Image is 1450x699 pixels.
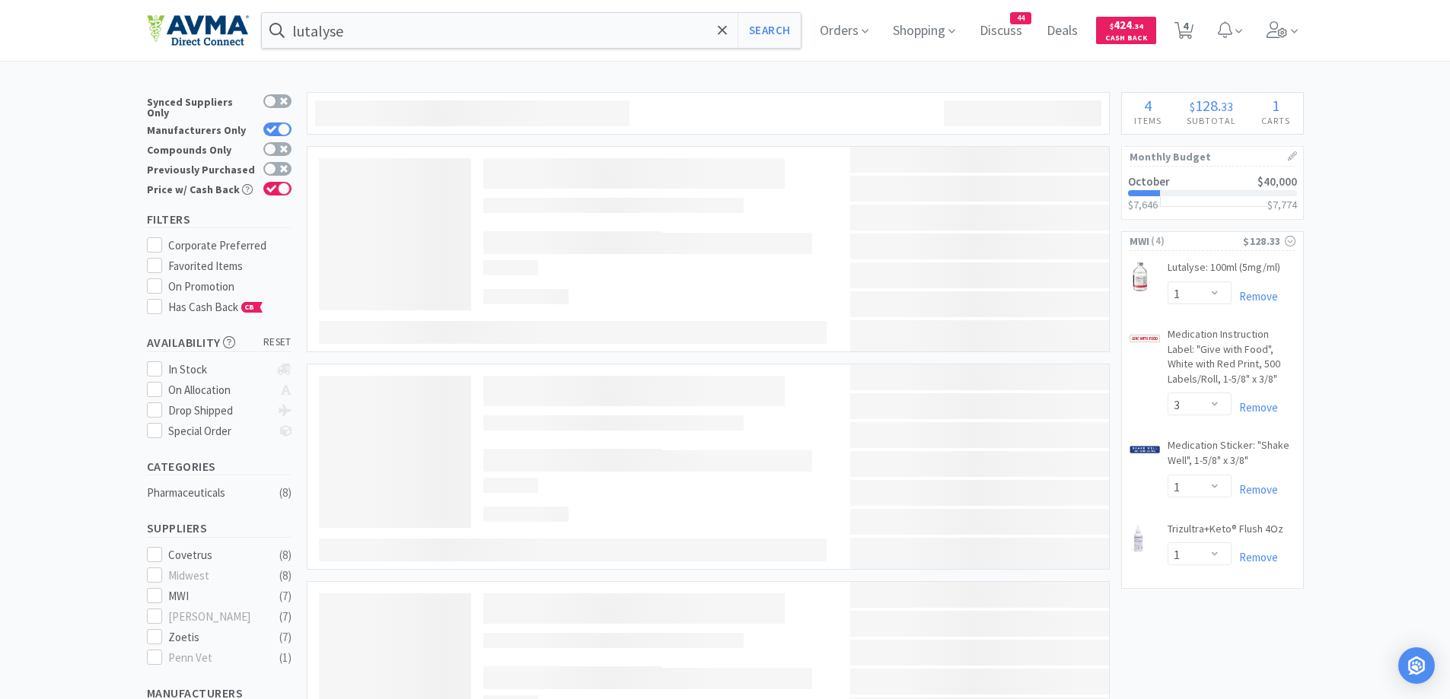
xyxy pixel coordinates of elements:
[1267,199,1297,210] h3: $
[1128,176,1170,187] h2: October
[1096,10,1156,51] a: $424.34Cash Back
[147,334,292,351] h5: Availability
[168,300,263,314] span: Has Cash Back
[168,567,263,585] div: Midwest
[147,14,249,46] img: e4e33dab9f054f5782a47901c742baa9_102.png
[1232,289,1278,303] a: Remove
[168,608,263,626] div: [PERSON_NAME]
[1273,198,1297,211] span: 7,774
[1132,21,1143,31] span: . 34
[168,257,292,275] div: Favorited Items
[168,278,292,296] div: On Promotion
[279,628,292,647] div: ( 7 )
[147,182,256,195] div: Price w/ Cash Back
[147,122,256,135] div: Manufacturers Only
[1168,26,1200,40] a: 4
[1144,96,1152,115] span: 4
[279,484,292,502] div: ( 8 )
[1011,13,1031,24] span: 44
[147,142,256,155] div: Compounds Only
[738,13,801,48] button: Search
[1243,233,1295,249] div: $128.33
[1149,234,1243,249] span: ( 4 )
[1122,167,1303,219] a: October$40,000$7,646$7,774
[1398,647,1435,684] div: Open Intercom Messenger
[263,335,292,351] span: reset
[1174,113,1249,128] h4: Subtotal
[1232,400,1278,415] a: Remove
[147,94,256,118] div: Synced Suppliers Only
[1174,98,1249,113] div: .
[1122,113,1174,128] h4: Items
[168,546,263,564] div: Covetrus
[1249,113,1303,128] h4: Carts
[168,381,269,399] div: On Allocation
[1168,522,1283,543] a: Trizultra+Keto® Flush 4Oz
[1232,550,1278,564] a: Remove
[1168,438,1295,474] a: Medication Sticker: "Shake Well", 1-5/8" x 3/8"
[1105,34,1147,44] span: Cash Back
[168,649,263,667] div: Penn Vet
[168,402,269,420] div: Drop Shipped
[1128,198,1158,211] span: $7,646
[1195,96,1218,115] span: 128
[242,303,257,312] span: CB
[1168,260,1280,281] a: Lutalyse: 100ml (5mg/ml)
[168,587,263,605] div: MWI
[1272,96,1280,115] span: 1
[1040,24,1084,38] a: Deals
[147,458,292,475] h5: Categories
[1190,99,1195,114] span: $
[279,608,292,626] div: ( 7 )
[147,484,270,502] div: Pharmaceuticals
[1130,233,1150,249] span: MWI
[1130,147,1295,167] h1: Monthly Budget
[279,546,292,564] div: ( 8 )
[147,519,292,537] h5: Suppliers
[262,13,801,48] input: Search by item, sku, manufacturer, ingredient, size...
[1110,17,1143,32] span: 424
[1130,335,1160,342] img: d13cd1f3e01249dcabe0d38233ae489f_9433.png
[279,649,292,667] div: ( 1 )
[974,24,1028,38] a: Discuss44
[168,628,263,647] div: Zoetis
[279,587,292,605] div: ( 7 )
[1221,99,1233,114] span: 33
[168,361,269,379] div: In Stock
[147,211,292,228] h5: Filters
[1232,482,1278,497] a: Remove
[279,567,292,585] div: ( 8 )
[1168,327,1295,392] a: Medication Instruction Label: "Give with Food", White with Red Print, 500 Labels/Roll, 1-5/8" x 3/8"
[1130,446,1160,453] img: 97ec2cbc57a54400b728f103f1a47641_9431.png
[147,162,256,175] div: Previously Purchased
[168,237,292,255] div: Corporate Preferred
[1257,174,1297,189] span: $40,000
[1130,523,1147,554] img: 72d661e4f03542e5b09b342609dd8517_18065.png
[1130,262,1152,292] img: 02b26f1c5ea1418094dced37a4487aaf_236.png
[168,422,269,440] div: Special Order
[1110,21,1114,31] span: $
